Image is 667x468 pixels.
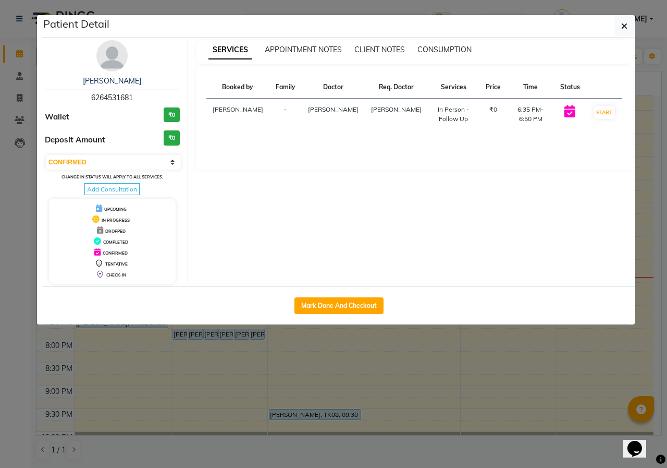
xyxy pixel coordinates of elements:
div: In Person - Follow Up [434,105,474,124]
h3: ₹0 [164,130,180,146]
span: CONSUMPTION [417,45,472,54]
span: TENTATIVE [105,261,128,267]
span: [PERSON_NAME] [308,105,359,113]
td: - [269,99,302,130]
span: DROPPED [105,229,126,234]
img: avatar [96,40,128,71]
th: Req. Doctor [365,76,428,99]
span: 6264531681 [91,93,133,102]
span: [PERSON_NAME] [371,105,422,113]
button: Mark Done And Checkout [294,297,384,314]
span: Deposit Amount [45,134,105,146]
span: Wallet [45,111,69,123]
th: Price [479,76,507,99]
span: SERVICES [208,41,252,59]
span: IN PROGRESS [102,218,130,223]
span: UPCOMING [104,207,127,212]
th: Services [428,76,480,99]
td: 6:35 PM-6:50 PM [507,99,554,130]
span: Add Consultation [84,183,140,195]
iframe: chat widget [623,426,657,458]
span: COMPLETED [103,239,128,245]
h5: Patient Detail [43,16,109,32]
th: Doctor [302,76,365,99]
span: APPOINTMENT NOTES [265,45,342,54]
small: Change in status will apply to all services. [61,174,163,179]
a: [PERSON_NAME] [83,76,141,86]
th: Booked by [206,76,269,99]
span: CLIENT NOTES [354,45,405,54]
button: START [594,106,615,119]
span: CONFIRMED [103,250,128,256]
th: Family [269,76,302,99]
h3: ₹0 [164,107,180,123]
td: [PERSON_NAME] [206,99,269,130]
div: ₹0 [486,105,501,114]
span: CHECK-IN [106,272,126,278]
th: Status [554,76,586,99]
th: Time [507,76,554,99]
